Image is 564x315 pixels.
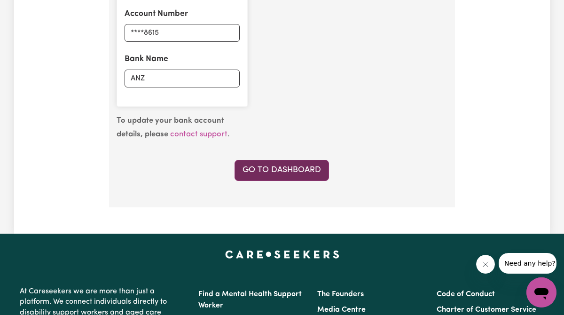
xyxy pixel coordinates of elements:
label: Bank Name [125,53,168,65]
a: Media Centre [317,306,366,314]
a: Charter of Customer Service [437,306,536,314]
iframe: Close message [476,255,495,274]
iframe: Message from company [499,253,556,274]
a: Find a Mental Health Support Worker [198,291,302,309]
b: To update your bank account details, please [117,117,224,138]
small: . [117,117,229,138]
a: contact support [170,130,227,138]
a: Careseekers home page [225,251,339,258]
input: e.g. 000123456 [125,24,240,42]
a: The Founders [317,291,364,298]
label: Account Number [125,8,188,20]
a: Go to Dashboard [235,160,329,181]
iframe: Button to launch messaging window [526,277,556,307]
a: Code of Conduct [437,291,495,298]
